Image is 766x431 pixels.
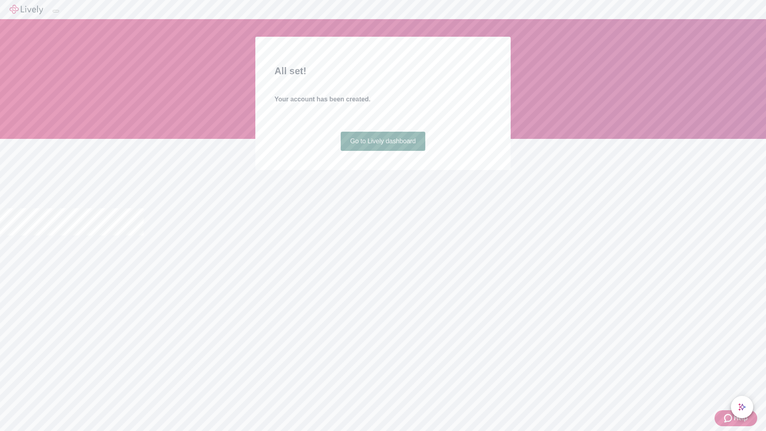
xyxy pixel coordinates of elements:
[341,132,426,151] a: Go to Lively dashboard
[734,413,748,423] span: Help
[274,95,492,104] h4: Your account has been created.
[715,410,757,426] button: Zendesk support iconHelp
[731,396,753,418] button: chat
[738,403,746,411] svg: Lively AI Assistant
[53,10,59,12] button: Log out
[10,5,43,14] img: Lively
[274,64,492,78] h2: All set!
[724,413,734,423] svg: Zendesk support icon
